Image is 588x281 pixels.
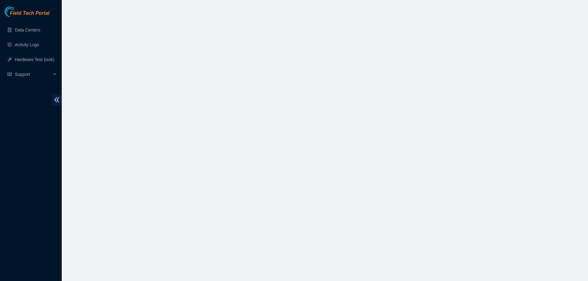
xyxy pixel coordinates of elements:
[15,27,40,32] a: Data Centers
[15,57,54,62] a: Hardware Test (isok)
[7,72,12,76] span: read
[5,6,31,17] img: Akamai Technologies
[15,68,51,81] span: Support
[15,42,39,47] a: Activity Logs
[52,94,62,105] span: double-left
[5,11,49,19] a: Akamai TechnologiesField Tech Portal
[10,10,49,16] span: Field Tech Portal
